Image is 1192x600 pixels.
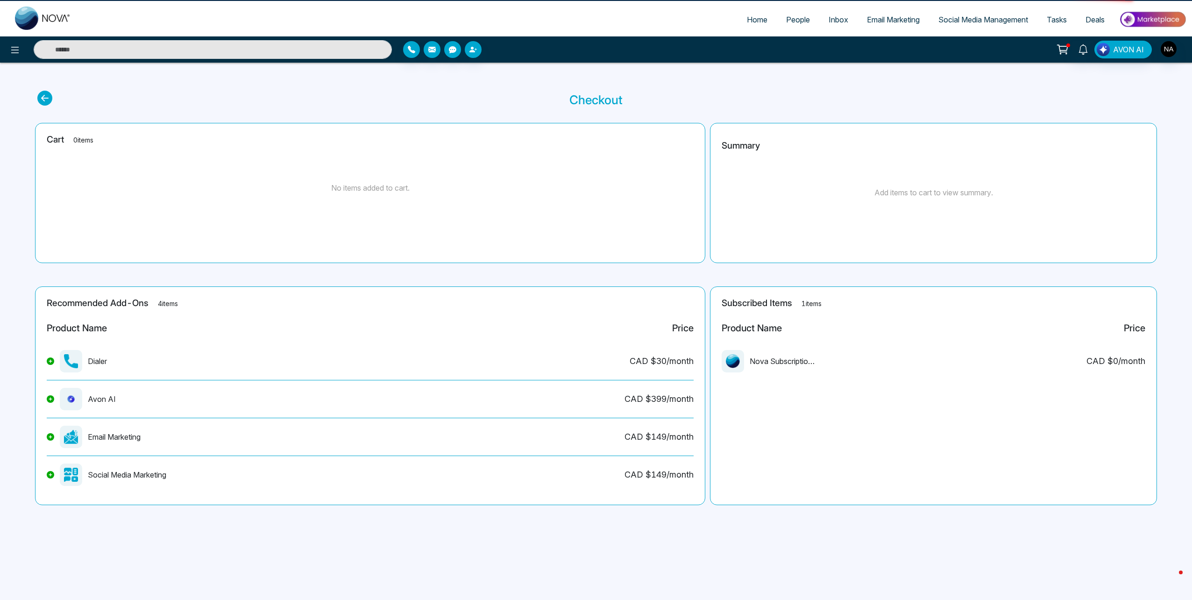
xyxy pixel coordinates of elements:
div: Price [672,321,694,335]
div: CAD $ 149 /month [624,430,694,443]
img: missing [64,430,78,444]
span: Home [747,15,767,24]
iframe: Intercom live chat [1160,568,1183,591]
div: Email Marketing [47,426,141,448]
a: Email Marketing [858,11,929,29]
img: Market-place.gif [1119,9,1186,30]
img: Lead Flow [1097,43,1110,56]
a: Inbox [819,11,858,29]
div: CAD $ 399 /month [624,393,694,405]
span: 4 items [158,300,178,307]
span: 0 items [73,136,93,144]
img: missing [64,354,78,368]
img: missing [726,354,740,368]
span: AVON AI [1113,44,1144,55]
p: Summary [722,139,760,153]
a: People [777,11,819,29]
span: Social Media Management [938,15,1028,24]
img: Nova CRM Logo [15,7,71,30]
img: missing [64,468,78,482]
div: CAD $ 0 /month [1086,355,1145,367]
h2: Recommended Add-Ons [47,298,694,309]
a: Deals [1076,11,1114,29]
span: 1 items [802,300,822,307]
img: User Avatar [1161,41,1177,57]
div: CAD $ 30 /month [630,355,694,367]
h2: Cart [47,135,694,145]
div: Product Name [722,321,782,335]
p: No items added to cart. [331,182,410,193]
div: CAD $ 149 /month [624,468,694,481]
span: Email Marketing [867,15,920,24]
div: Dialer [47,350,107,372]
img: missing [64,392,78,406]
button: AVON AI [1094,41,1152,58]
a: Social Media Management [929,11,1037,29]
a: Home [738,11,777,29]
div: Social Media Marketing [47,464,166,486]
span: Inbox [829,15,848,24]
span: Tasks [1047,15,1067,24]
div: Price [1124,321,1145,335]
a: Tasks [1037,11,1076,29]
p: Nova Subscription Fee [750,356,815,367]
p: Checkout [569,91,623,109]
div: Avon AI [47,388,116,410]
p: Add items to cart to view summary. [874,187,993,198]
span: Deals [1086,15,1105,24]
div: Product Name [47,321,107,335]
span: People [786,15,810,24]
h2: Subscribed Items [722,298,1145,309]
